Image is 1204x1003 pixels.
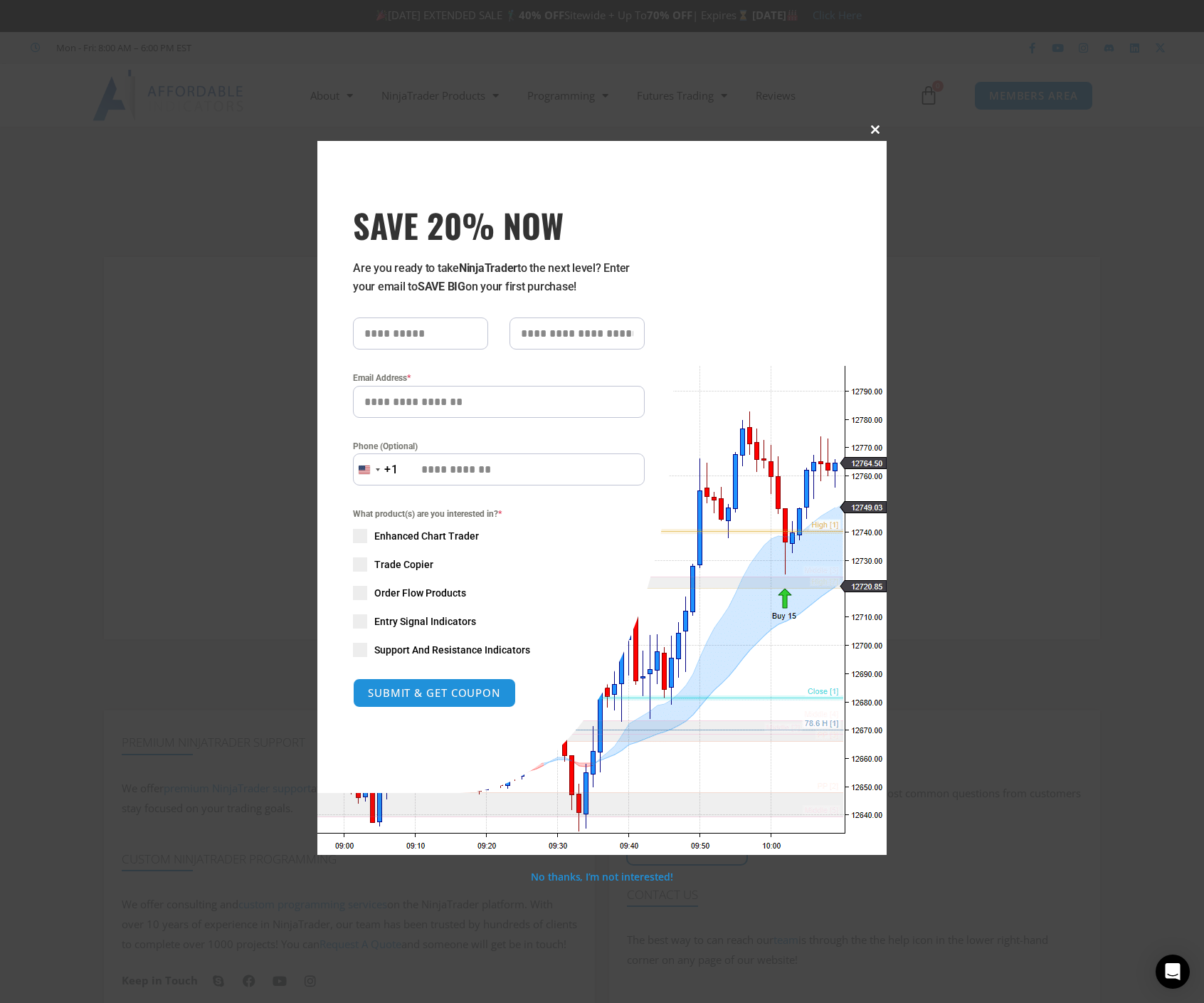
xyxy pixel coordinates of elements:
[418,280,465,293] strong: SAVE BIG
[531,870,672,883] a: No thanks, I’m not interested!
[353,371,645,385] label: Email Address
[353,453,398,485] button: Selected country
[374,643,530,657] span: Support And Resistance Indicators
[353,507,645,521] span: What product(s) are you interested in?
[384,461,398,479] div: +1
[353,614,645,629] label: Entry Signal Indicators
[374,557,433,572] span: Trade Copier
[353,259,645,296] p: Are you ready to take to the next level? Enter your email to on your first purchase!
[374,529,479,543] span: Enhanced Chart Trader
[353,205,645,245] span: SAVE 20% NOW
[459,261,517,275] strong: NinjaTrader
[353,586,645,600] label: Order Flow Products
[1156,955,1190,989] div: Open Intercom Messenger
[374,614,476,629] span: Entry Signal Indicators
[353,557,645,572] label: Trade Copier
[353,529,645,543] label: Enhanced Chart Trader
[353,643,645,657] label: Support And Resistance Indicators
[374,586,466,600] span: Order Flow Products
[353,439,645,453] label: Phone (Optional)
[353,678,516,708] button: SUBMIT & GET COUPON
